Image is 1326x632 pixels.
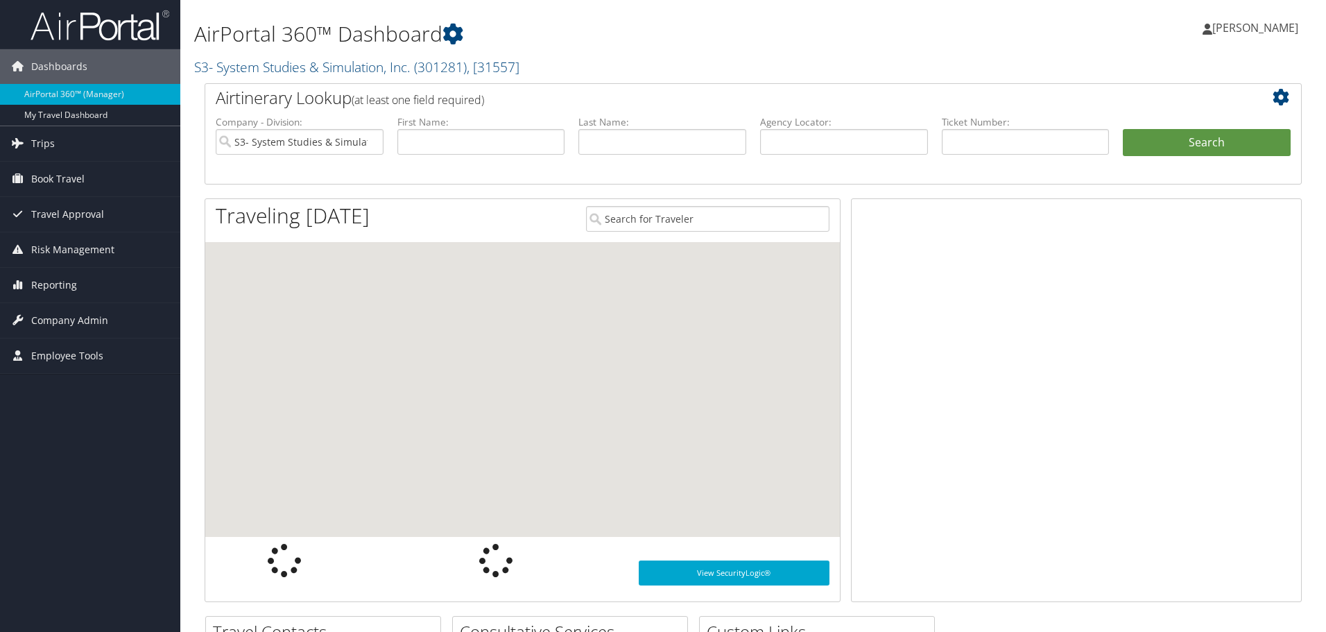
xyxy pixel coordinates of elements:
[1203,7,1312,49] a: [PERSON_NAME]
[760,115,928,129] label: Agency Locator:
[31,339,103,373] span: Employee Tools
[586,206,829,232] input: Search for Traveler
[194,58,519,76] a: S3- System Studies & Simulation, Inc.
[31,268,77,302] span: Reporting
[31,303,108,338] span: Company Admin
[216,201,370,230] h1: Traveling [DATE]
[31,232,114,267] span: Risk Management
[1123,129,1291,157] button: Search
[31,49,87,84] span: Dashboards
[216,86,1199,110] h2: Airtinerary Lookup
[639,561,829,586] a: View SecurityLogic®
[31,9,169,42] img: airportal-logo.png
[397,115,565,129] label: First Name:
[942,115,1110,129] label: Ticket Number:
[467,58,519,76] span: , [ 31557 ]
[578,115,746,129] label: Last Name:
[1212,20,1298,35] span: [PERSON_NAME]
[31,162,85,196] span: Book Travel
[216,115,384,129] label: Company - Division:
[352,92,484,108] span: (at least one field required)
[31,126,55,161] span: Trips
[194,19,940,49] h1: AirPortal 360™ Dashboard
[414,58,467,76] span: ( 301281 )
[31,197,104,232] span: Travel Approval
